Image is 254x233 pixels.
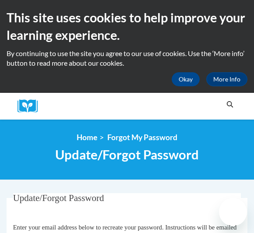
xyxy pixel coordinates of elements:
[172,72,200,86] button: Okay
[13,193,104,203] span: Update/Forgot Password
[206,72,247,86] a: More Info
[7,9,247,44] h2: This site uses cookies to help improve your learning experience.
[18,99,44,113] a: Cox Campus
[55,147,199,162] span: Update/Forgot Password
[77,133,97,142] a: Home
[223,99,236,110] button: Search
[107,133,177,142] span: Forgot My Password
[7,49,247,68] p: By continuing to use the site you agree to our use of cookies. Use the ‘More info’ button to read...
[219,198,247,226] iframe: Button to launch messaging window
[18,99,44,113] img: Logo brand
